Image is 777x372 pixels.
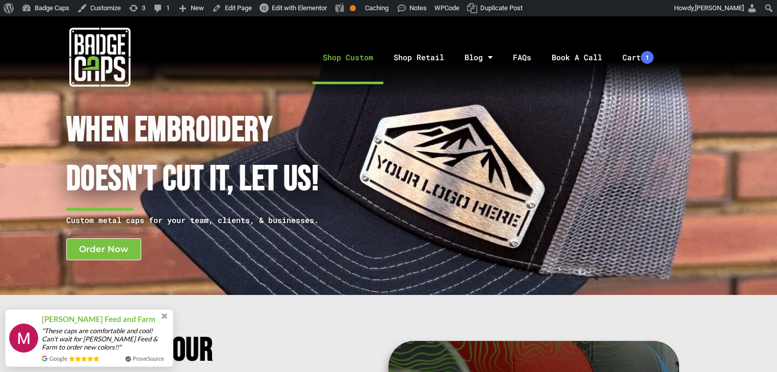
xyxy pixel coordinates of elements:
a: FAQs [503,31,541,84]
a: Shop Custom [313,31,383,84]
span: [PERSON_NAME] [695,4,744,12]
a: Cart1 [612,31,664,84]
p: Custom metal caps for your team, clients, & businesses. [66,214,345,227]
div: OK [350,5,356,11]
span: [PERSON_NAME] Feed and Farm [42,313,156,325]
img: provesource social proof notification image [9,324,38,353]
nav: Menu [199,31,777,84]
img: provesource review source [42,356,47,361]
a: Shop Retail [383,31,454,84]
h1: When Embroidery Doesn't cut it, Let Us! [66,106,345,205]
span: "These caps are comfortable and cool! Can't wait for [PERSON_NAME] Feed & Farm to order new color... [42,327,169,351]
span: Order Now [79,245,128,254]
a: Book A Call [541,31,612,84]
span: Google [49,354,67,363]
a: Order Now [66,238,141,260]
span: Edit with Elementor [272,4,327,12]
img: badgecaps white logo with green acccent [69,27,131,88]
a: ProveSource [133,354,164,363]
a: Blog [454,31,503,84]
